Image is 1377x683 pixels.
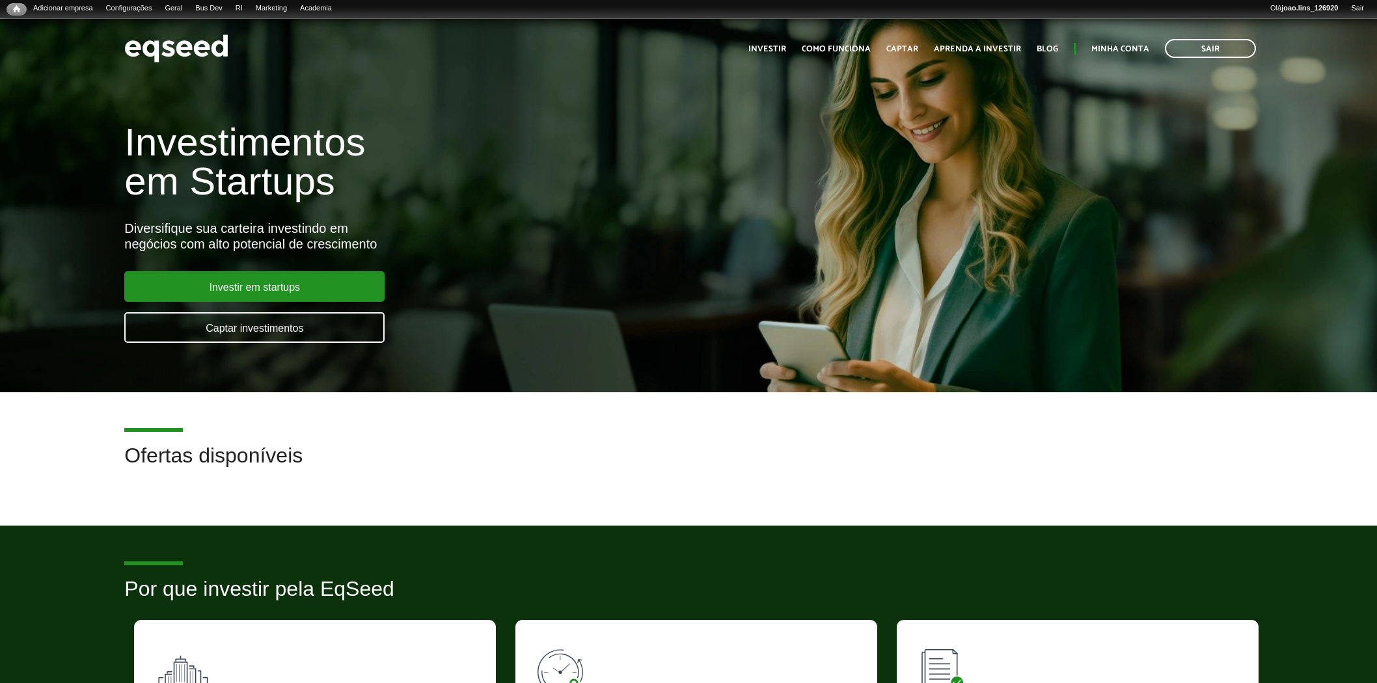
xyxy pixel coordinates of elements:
[229,3,249,14] a: RI
[27,3,100,14] a: Adicionar empresa
[1264,3,1344,14] a: Olájoao.lins_126920
[293,3,338,14] a: Academia
[748,45,786,53] a: Investir
[1037,45,1058,53] a: Blog
[802,45,871,53] a: Como funciona
[934,45,1021,53] a: Aprenda a investir
[124,221,793,252] div: Diversifique sua carteira investindo em negócios com alto potencial de crescimento
[249,3,293,14] a: Marketing
[7,3,27,16] a: Início
[1344,3,1370,14] a: Sair
[124,271,385,302] a: Investir em startups
[124,578,1252,620] h2: Por que investir pela EqSeed
[124,312,385,343] a: Captar investimentos
[100,3,159,14] a: Configurações
[13,5,20,14] span: Início
[158,3,189,14] a: Geral
[886,45,918,53] a: Captar
[189,3,229,14] a: Bus Dev
[1281,4,1338,12] strong: joao.lins_126920
[124,444,1252,487] h2: Ofertas disponíveis
[124,31,228,66] img: EqSeed
[1165,39,1256,58] a: Sair
[124,123,793,201] h1: Investimentos em Startups
[1091,45,1149,53] a: Minha conta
